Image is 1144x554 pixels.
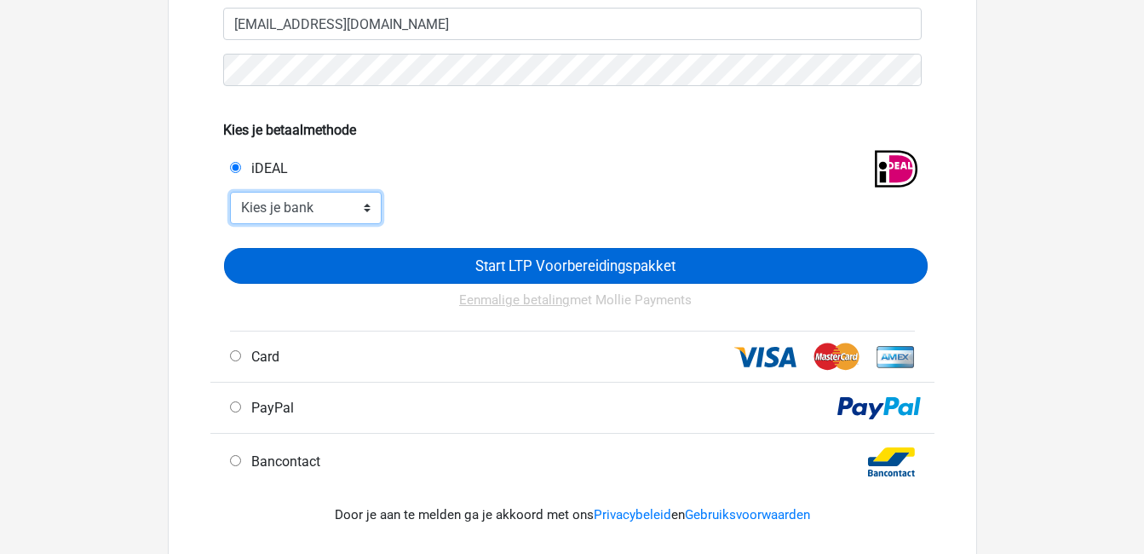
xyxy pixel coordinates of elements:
[244,349,279,365] span: Card
[459,292,570,308] u: Eenmalige betaling
[223,485,922,545] div: Door je aan te melden ga je akkoord met ons en
[594,507,671,522] a: Privacybeleid
[224,248,928,284] input: Start LTP Voorbereidingspakket
[244,453,320,470] span: Bancontact
[244,160,288,176] span: iDEAL
[685,507,810,522] a: Gebruiksvoorwaarden
[223,122,356,138] b: Kies je betaalmethode
[224,284,928,331] div: met Mollie Payments
[244,400,294,416] span: PayPal
[223,8,922,40] input: Email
